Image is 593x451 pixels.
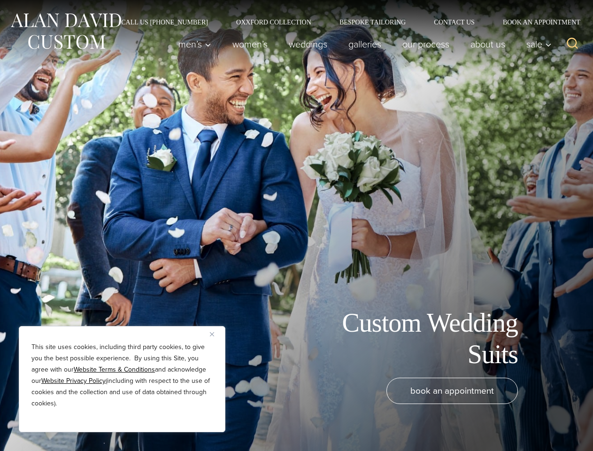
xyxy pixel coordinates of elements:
[420,19,489,25] a: Contact Us
[338,35,392,54] a: Galleries
[278,35,338,54] a: weddings
[307,307,518,370] h1: Custom Wedding Suits
[107,19,222,25] a: Call Us [PHONE_NUMBER]
[561,33,584,55] button: View Search Form
[460,35,516,54] a: About Us
[526,39,552,49] span: Sale
[41,376,106,386] a: Website Privacy Policy
[325,19,420,25] a: Bespoke Tailoring
[386,378,518,404] a: book an appointment
[222,19,325,25] a: Oxxford Collection
[392,35,460,54] a: Our Process
[178,39,211,49] span: Men’s
[210,328,221,340] button: Close
[107,19,584,25] nav: Secondary Navigation
[74,365,155,374] a: Website Terms & Conditions
[489,19,584,25] a: Book an Appointment
[9,10,122,52] img: Alan David Custom
[410,384,494,397] span: book an appointment
[222,35,278,54] a: Women’s
[31,342,213,409] p: This site uses cookies, including third party cookies, to give you the best possible experience. ...
[168,35,557,54] nav: Primary Navigation
[210,332,214,336] img: Close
